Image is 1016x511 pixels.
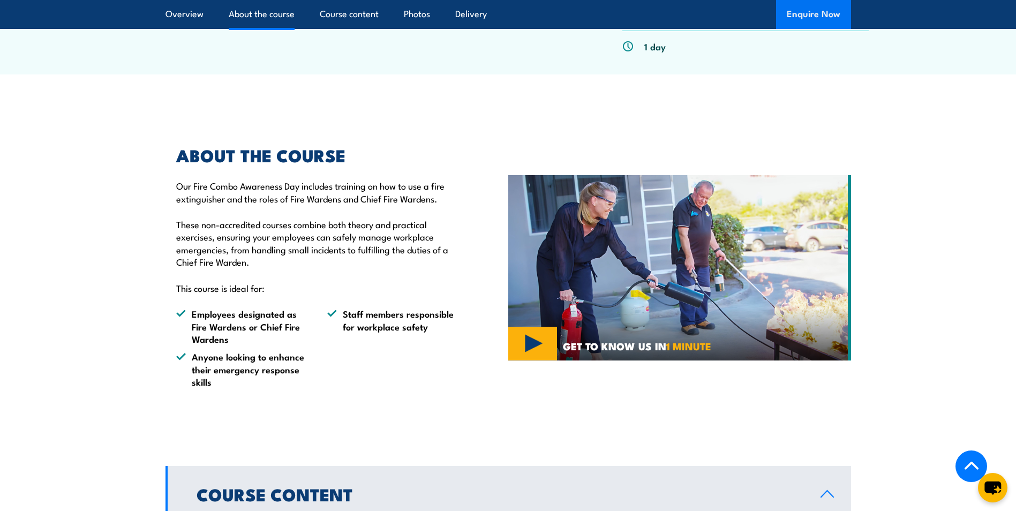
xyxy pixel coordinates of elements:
[644,40,666,52] p: 1 day
[176,147,459,162] h2: ABOUT THE COURSE
[666,338,711,354] strong: 1 MINUTE
[563,341,711,351] span: GET TO KNOW US IN
[176,282,459,294] p: This course is ideal for:
[176,350,308,388] li: Anyone looking to enhance their emergency response skills
[176,307,308,345] li: Employees designated as Fire Wardens or Chief Fire Wardens
[327,307,459,345] li: Staff members responsible for workplace safety
[978,473,1007,502] button: chat-button
[176,218,459,268] p: These non-accredited courses combine both theory and practical exercises, ensuring your employees...
[508,175,851,360] img: Fire Safety Training
[197,486,803,501] h2: Course Content
[176,179,459,205] p: Our Fire Combo Awareness Day includes training on how to use a fire extinguisher and the roles of...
